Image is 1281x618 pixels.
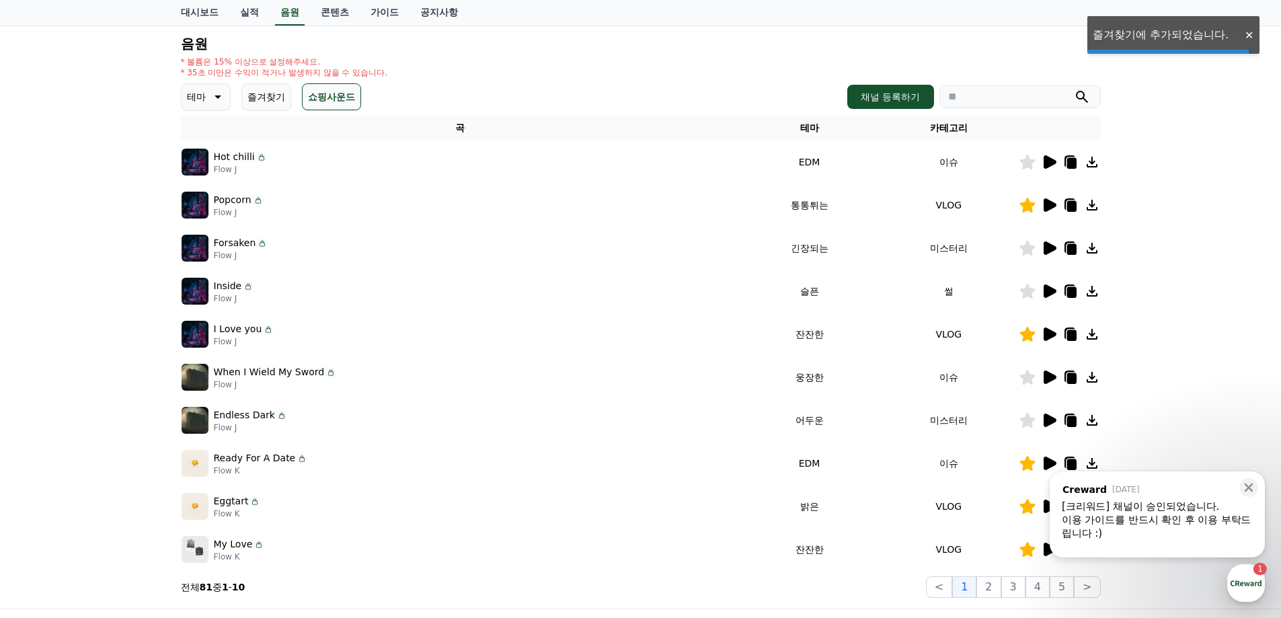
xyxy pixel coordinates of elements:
[302,83,361,110] button: 쇼핑사운드
[740,485,879,528] td: 밝은
[232,582,245,592] strong: 10
[740,116,879,141] th: 테마
[740,227,879,270] td: 긴장되는
[740,399,879,442] td: 어두운
[740,528,879,571] td: 잔잔한
[214,164,267,175] p: Flow J
[214,207,264,218] p: Flow J
[181,580,245,594] p: 전체 중 -
[214,408,275,422] p: Endless Dark
[952,576,976,598] button: 1
[879,313,1018,356] td: VLOG
[740,184,879,227] td: 통통튀는
[1001,576,1025,598] button: 3
[137,426,141,436] span: 1
[926,576,952,598] button: <
[740,141,879,184] td: EDM
[214,422,287,433] p: Flow J
[879,442,1018,485] td: 이슈
[214,551,265,562] p: Flow K
[847,85,933,109] button: 채널 등록하기
[879,399,1018,442] td: 미스터리
[214,250,268,261] p: Flow J
[214,293,254,304] p: Flow J
[1050,576,1074,598] button: 5
[214,279,242,293] p: Inside
[214,236,256,250] p: Forsaken
[181,36,1101,51] h4: 음원
[214,451,296,465] p: Ready For A Date
[182,235,208,262] img: music
[214,322,262,336] p: I Love you
[182,321,208,348] img: music
[214,508,261,519] p: Flow K
[89,426,173,460] a: 1대화
[214,365,325,379] p: When I Wield My Sword
[4,426,89,460] a: 홈
[879,141,1018,184] td: 이슈
[879,270,1018,313] td: 썰
[740,356,879,399] td: 웅장한
[181,67,388,78] p: * 35초 미만은 수익이 적거나 발생하지 않을 수 있습니다.
[214,150,255,164] p: Hot chilli
[1025,576,1050,598] button: 4
[123,447,139,458] span: 대화
[182,407,208,434] img: music
[879,116,1018,141] th: 카테고리
[214,193,251,207] p: Popcorn
[241,83,291,110] button: 즐겨찾기
[740,442,879,485] td: EDM
[879,356,1018,399] td: 이슈
[879,184,1018,227] td: VLOG
[182,364,208,391] img: music
[182,149,208,176] img: music
[879,528,1018,571] td: VLOG
[214,336,274,347] p: Flow J
[214,494,249,508] p: Eggtart
[182,493,208,520] img: music
[42,447,50,457] span: 홈
[182,536,208,563] img: music
[740,270,879,313] td: 슬픈
[1074,576,1100,598] button: >
[182,278,208,305] img: music
[173,426,258,460] a: 설정
[181,116,740,141] th: 곡
[879,227,1018,270] td: 미스터리
[200,582,212,592] strong: 81
[187,87,206,106] p: 테마
[181,83,231,110] button: 테마
[214,537,253,551] p: My Love
[182,450,208,477] img: music
[208,447,224,457] span: 설정
[214,379,337,390] p: Flow J
[740,313,879,356] td: 잔잔한
[214,465,308,476] p: Flow K
[181,56,388,67] p: * 볼륨은 15% 이상으로 설정해주세요.
[976,576,1001,598] button: 2
[879,485,1018,528] td: VLOG
[222,582,229,592] strong: 1
[182,192,208,219] img: music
